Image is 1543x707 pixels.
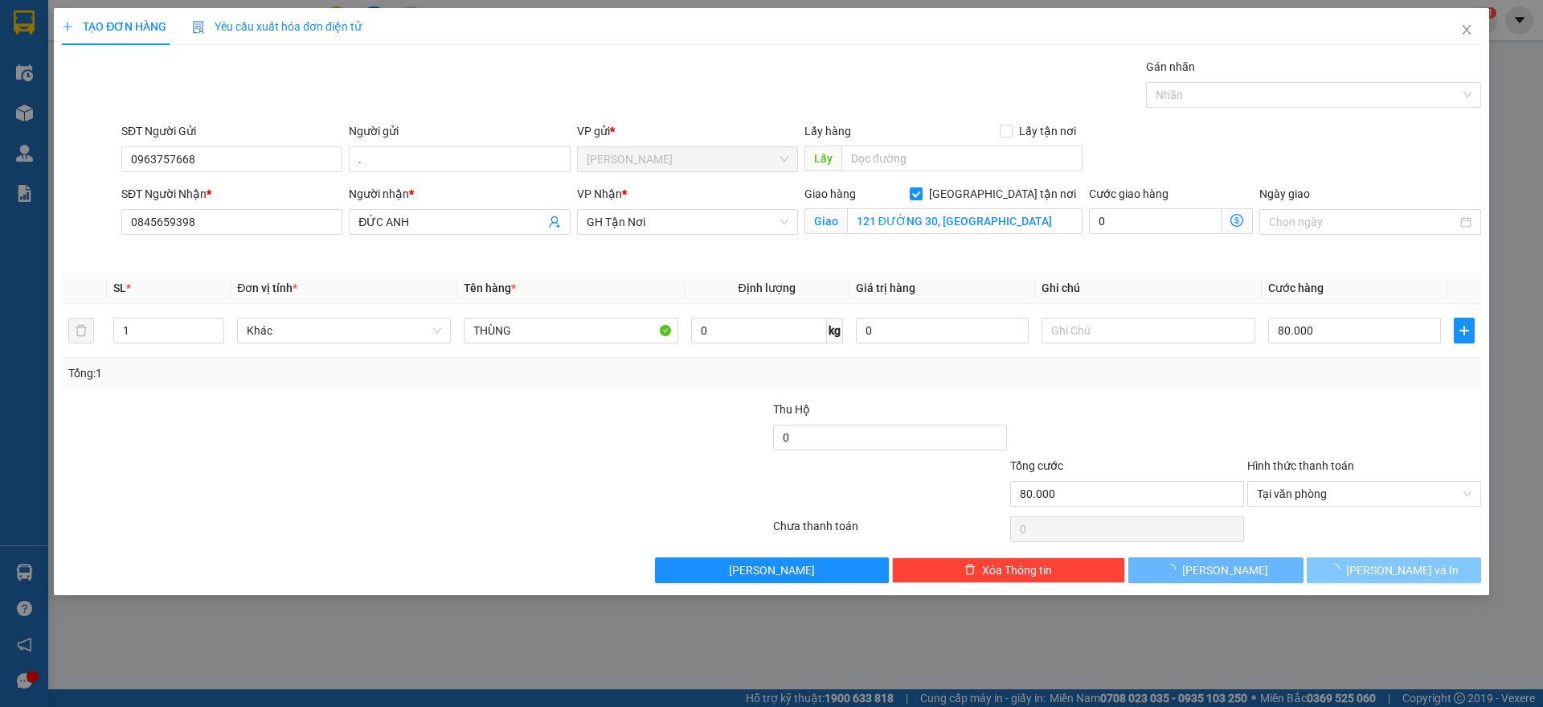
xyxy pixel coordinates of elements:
[804,125,851,138] span: Lấy hàng
[153,52,266,72] div: .
[856,318,1029,343] input: 0
[349,122,570,140] div: Người gửi
[1269,213,1456,231] input: Ngày giao
[739,282,796,294] span: Định lượng
[1257,482,1471,506] span: Tại văn phòng
[121,122,342,140] div: SĐT Người Gửi
[153,14,266,52] div: Bách Khoa
[1455,324,1474,337] span: plus
[1268,282,1324,294] span: Cước hàng
[113,282,126,294] span: SL
[1089,208,1222,234] input: Cước giao hàng
[577,187,622,200] span: VP Nhận
[1035,273,1262,304] th: Ghi chú
[68,364,596,382] div: Tổng: 1
[1089,187,1169,200] label: Cước giao hàng
[14,14,39,31] span: Gửi:
[1307,557,1481,583] button: [PERSON_NAME] và In
[1182,561,1268,579] span: [PERSON_NAME]
[923,185,1083,203] span: [GEOGRAPHIC_DATA] tận nơi
[1460,23,1473,36] span: close
[847,208,1083,234] input: Giao tận nơi
[62,21,73,32] span: plus
[1010,459,1063,472] span: Tổng cước
[827,318,843,343] span: kg
[804,187,856,200] span: Giao hàng
[587,147,788,171] span: Gia Kiệm
[1444,8,1489,53] button: Close
[804,146,841,171] span: Lấy
[1128,557,1303,583] button: [PERSON_NAME]
[121,185,342,203] div: SĐT Người Nhận
[1013,122,1083,140] span: Lấy tận nơi
[1247,459,1354,472] label: Hình thức thanh toán
[1042,318,1255,343] input: Ghi Chú
[804,208,847,234] span: Giao
[153,94,241,150] span: BÁCH KHOA
[14,14,142,50] div: [PERSON_NAME]
[153,15,192,32] span: Nhận:
[729,561,815,579] span: [PERSON_NAME]
[577,122,798,140] div: VP gửi
[892,557,1126,583] button: deleteXóa Thông tin
[856,282,915,294] span: Giá trị hàng
[247,319,441,343] span: Khác
[1346,561,1459,579] span: [PERSON_NAME] và In
[1454,318,1475,343] button: plus
[464,318,677,343] input: VD: Bàn, Ghế
[237,282,297,294] span: Đơn vị tính
[62,20,166,33] span: TẠO ĐƠN HÀNG
[587,210,788,234] span: GH Tận Nơi
[773,403,810,416] span: Thu Hộ
[349,185,570,203] div: Người nhận
[153,72,266,94] div: 0932656148
[964,564,976,577] span: delete
[192,20,362,33] span: Yêu cầu xuất hóa đơn điện tử
[464,282,516,294] span: Tên hàng
[841,146,1083,171] input: Dọc đường
[1146,60,1195,73] label: Gán nhãn
[548,216,561,228] span: user-add
[68,318,94,343] button: delete
[1259,187,1310,200] label: Ngày giao
[1164,564,1182,575] span: loading
[771,517,1009,545] div: Chưa thanh toán
[655,557,889,583] button: [PERSON_NAME]
[192,21,205,34] img: icon
[1230,214,1243,227] span: dollar-circle
[153,103,177,120] span: DĐ:
[1328,564,1346,575] span: loading
[982,561,1052,579] span: Xóa Thông tin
